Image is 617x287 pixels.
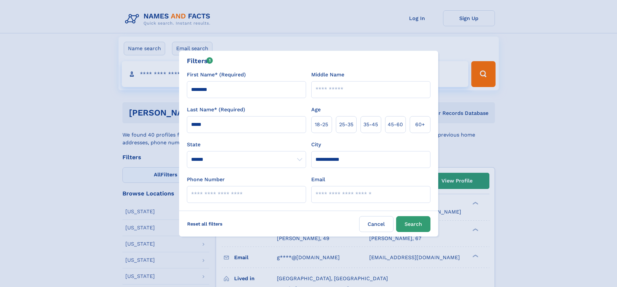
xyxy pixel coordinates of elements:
span: 18‑25 [315,121,328,128]
label: Last Name* (Required) [187,106,245,114]
label: Cancel [359,216,394,232]
label: Reset all filters [183,216,227,232]
label: City [311,141,321,149]
label: State [187,141,306,149]
span: 35‑45 [363,121,378,128]
div: Filters [187,56,213,66]
span: 25‑35 [339,121,353,128]
label: Middle Name [311,71,344,79]
label: Email [311,176,325,183]
label: Phone Number [187,176,225,183]
button: Search [396,216,430,232]
span: 45‑60 [388,121,403,128]
label: First Name* (Required) [187,71,246,79]
span: 60+ [415,121,425,128]
label: Age [311,106,321,114]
